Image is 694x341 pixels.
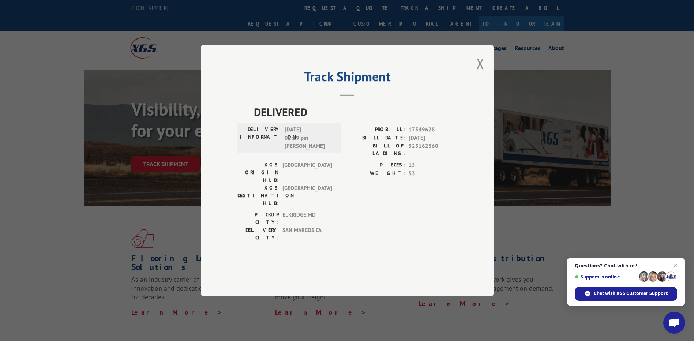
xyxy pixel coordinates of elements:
label: BILL DATE: [347,134,405,142]
label: WEIGHT: [347,169,405,178]
span: [DATE] 02:19 pm [PERSON_NAME] [285,125,334,150]
label: PROBILL: [347,125,405,134]
span: 17549628 [409,125,457,134]
label: PIECES: [347,161,405,169]
span: 53 [409,169,457,178]
span: DELIVERED [254,104,457,120]
span: Support is online [575,274,636,280]
span: SAN MARCOS , CA [282,226,332,241]
span: Questions? Chat with us! [575,263,677,269]
label: DELIVERY INFORMATION: [240,125,281,150]
span: [DATE] [409,134,457,142]
label: XGS ORIGIN HUB: [237,161,279,184]
a: Open chat [663,312,685,334]
span: [GEOGRAPHIC_DATA] [282,161,332,184]
span: Chat with XGS Customer Support [575,287,677,301]
span: 15 [409,161,457,169]
label: XGS DESTINATION HUB: [237,184,279,207]
span: 525162860 [409,142,457,157]
h2: Track Shipment [237,71,457,85]
label: BILL OF LADING: [347,142,405,157]
label: PICKUP CITY: [237,211,279,226]
span: [GEOGRAPHIC_DATA] [282,184,332,207]
label: DELIVERY CITY: [237,226,279,241]
span: ELKRIDGE , MD [282,211,332,226]
span: Chat with XGS Customer Support [594,290,668,297]
button: Close modal [476,54,484,73]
